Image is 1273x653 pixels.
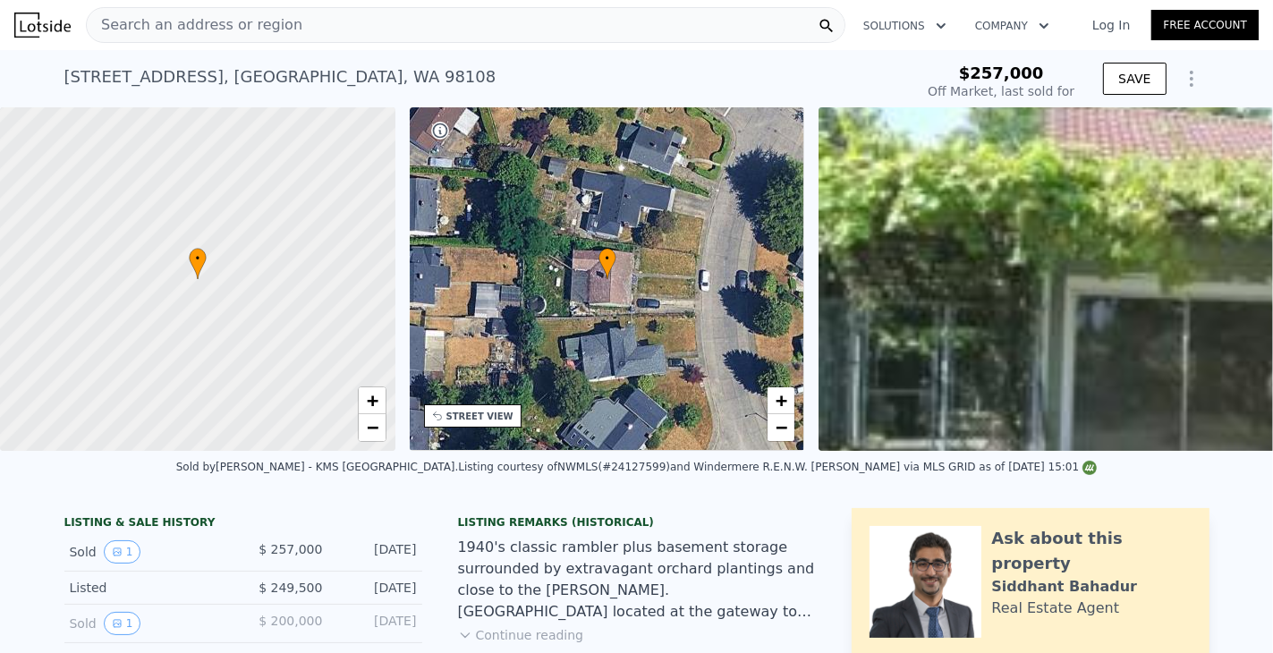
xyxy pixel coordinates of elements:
[70,612,229,635] div: Sold
[768,414,794,441] a: Zoom out
[359,387,386,414] a: Zoom in
[992,598,1120,619] div: Real Estate Agent
[598,248,616,279] div: •
[189,250,207,267] span: •
[928,82,1074,100] div: Off Market, last sold for
[337,579,417,597] div: [DATE]
[458,515,816,530] div: Listing Remarks (Historical)
[776,389,787,411] span: +
[1174,61,1209,97] button: Show Options
[70,579,229,597] div: Listed
[776,416,787,438] span: −
[849,10,961,42] button: Solutions
[458,461,1097,473] div: Listing courtesy of NWMLS (#24127599) and Windermere R.E.N.W. [PERSON_NAME] via MLS GRID as of [D...
[337,612,417,635] div: [DATE]
[259,614,322,628] span: $ 200,000
[337,540,417,564] div: [DATE]
[87,14,302,36] span: Search an address or region
[189,248,207,279] div: •
[446,410,513,423] div: STREET VIEW
[598,250,616,267] span: •
[366,389,378,411] span: +
[1082,461,1097,475] img: NWMLS Logo
[992,576,1138,598] div: Siddhant Bahadur
[458,537,816,623] div: 1940's classic rambler plus basement storage surrounded by extravagant orchard plantings and clos...
[1103,63,1166,95] button: SAVE
[176,461,459,473] div: Sold by [PERSON_NAME] - KMS [GEOGRAPHIC_DATA] .
[1071,16,1151,34] a: Log In
[104,540,141,564] button: View historical data
[14,13,71,38] img: Lotside
[992,526,1192,576] div: Ask about this property
[366,416,378,438] span: −
[259,581,322,595] span: $ 249,500
[1151,10,1259,40] a: Free Account
[259,542,322,556] span: $ 257,000
[458,626,584,644] button: Continue reading
[70,540,229,564] div: Sold
[64,515,422,533] div: LISTING & SALE HISTORY
[64,64,496,89] div: [STREET_ADDRESS] , [GEOGRAPHIC_DATA] , WA 98108
[104,612,141,635] button: View historical data
[959,64,1044,82] span: $257,000
[961,10,1064,42] button: Company
[359,414,386,441] a: Zoom out
[768,387,794,414] a: Zoom in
